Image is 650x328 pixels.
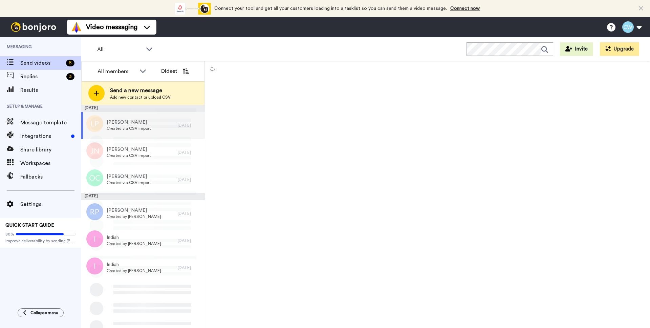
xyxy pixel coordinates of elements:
[178,211,201,216] div: [DATE]
[107,234,161,241] span: Indiah
[107,268,161,273] span: Created by [PERSON_NAME]
[86,115,103,132] img: lp.png
[66,73,74,80] div: 3
[86,142,103,159] img: jn.png
[450,6,480,11] a: Connect now
[110,86,171,95] span: Send a new message
[20,119,81,127] span: Message template
[174,3,211,15] div: animation
[86,169,103,186] img: oc.png
[18,308,64,317] button: Collapse menu
[81,193,205,200] div: [DATE]
[107,146,151,153] span: [PERSON_NAME]
[71,22,82,33] img: vm-color.svg
[178,123,201,128] div: [DATE]
[86,22,137,32] span: Video messaging
[5,231,14,237] span: 80%
[600,42,639,56] button: Upgrade
[81,105,205,112] div: [DATE]
[20,59,63,67] span: Send videos
[107,173,151,180] span: [PERSON_NAME]
[20,159,81,167] span: Workspaces
[86,203,103,220] img: rp.png
[107,261,161,268] span: Indiah
[560,42,593,56] button: Invite
[86,258,103,274] img: i.png
[20,132,68,140] span: Integrations
[107,241,161,246] span: Created by [PERSON_NAME]
[107,153,151,158] span: Created via CSV import
[97,45,143,54] span: All
[97,67,136,76] div: All members
[30,310,58,315] span: Collapse menu
[5,238,76,244] span: Improve deliverability by sending [PERSON_NAME]’s from your own email
[110,95,171,100] span: Add new contact or upload CSV
[178,177,201,182] div: [DATE]
[107,119,151,126] span: [PERSON_NAME]
[214,6,447,11] span: Connect your tool and get all your customers loading into a tasklist so you can send them a video...
[8,22,59,32] img: bj-logo-header-white.svg
[20,173,81,181] span: Fallbacks
[155,64,194,78] button: Oldest
[20,200,81,208] span: Settings
[107,126,151,131] span: Created via CSV import
[107,214,161,219] span: Created by [PERSON_NAME]
[178,265,201,270] div: [DATE]
[66,60,74,66] div: 6
[107,180,151,185] span: Created via CSV import
[5,223,54,228] span: QUICK START GUIDE
[107,207,161,214] span: [PERSON_NAME]
[86,230,103,247] img: i.png
[20,86,81,94] span: Results
[178,150,201,155] div: [DATE]
[20,73,64,81] span: Replies
[178,238,201,243] div: [DATE]
[20,146,81,154] span: Share library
